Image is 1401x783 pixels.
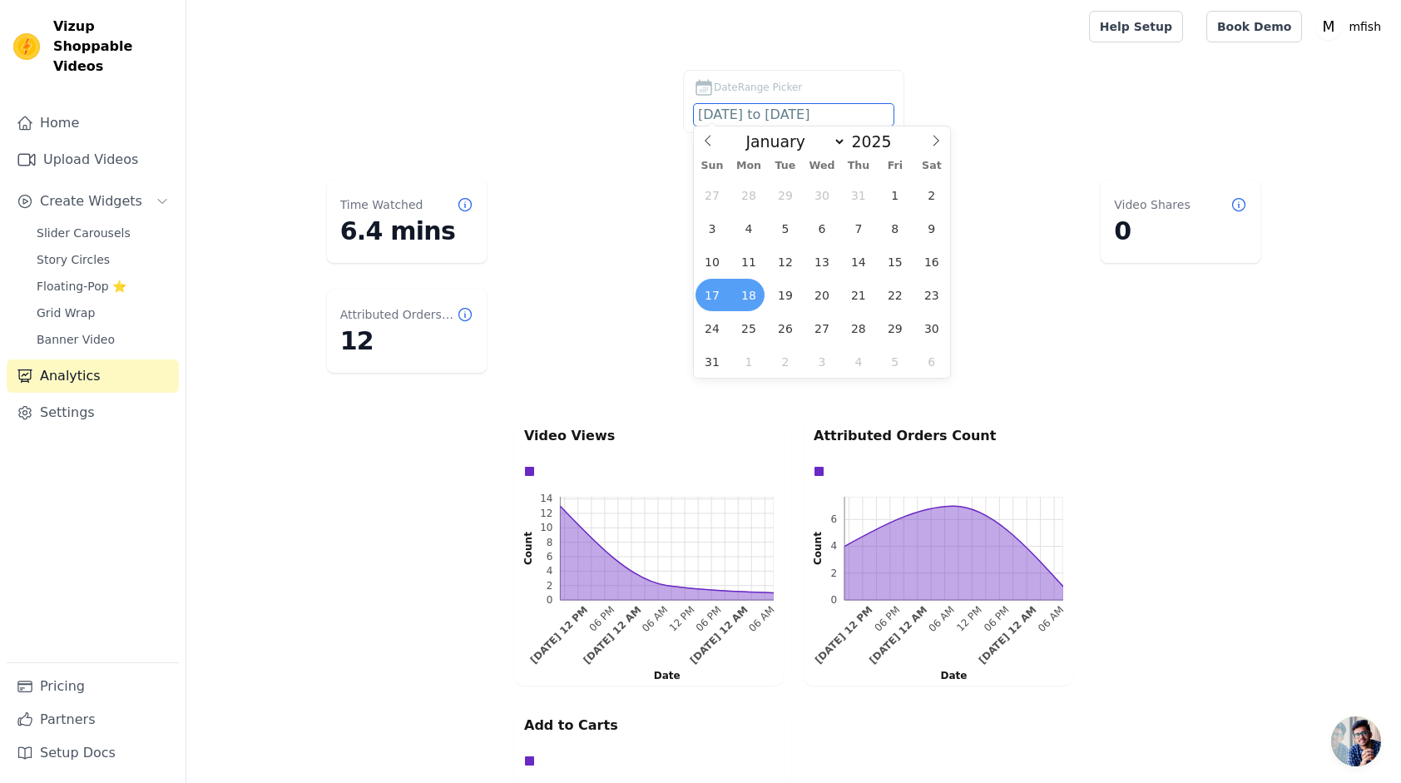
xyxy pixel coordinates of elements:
[769,279,801,311] span: August 19, 2025
[27,221,179,245] a: Slider Carousels
[954,604,984,634] text: 12 PM
[27,248,179,271] a: Story Circles
[696,212,728,245] span: August 3, 2025
[732,312,765,344] span: August 25, 2025
[587,604,617,634] g: Sun Aug 17 2025 18:00:00 GMT+0800 (中国标准时间)
[37,278,126,295] span: Floating-Pop ⭐
[813,600,1067,667] g: bottom ticks
[879,279,911,311] span: August 22, 2025
[694,604,724,634] text: 06 PM
[340,326,473,356] dd: 12
[746,604,777,635] g: Tue Aug 19 2025 06:00:00 GMT+0800 (中国标准时间)
[737,131,846,151] select: Month
[915,279,948,311] span: August 23, 2025
[830,513,837,525] g: 6
[842,345,874,378] span: September 4, 2025
[1114,196,1190,213] dt: Video Shares
[7,143,179,176] a: Upload Videos
[13,33,40,60] img: Vizup
[504,493,561,605] g: left axis
[879,245,911,278] span: August 15, 2025
[7,185,179,218] button: Create Widgets
[7,703,179,736] a: Partners
[696,245,728,278] span: August 10, 2025
[1323,18,1335,35] text: M
[7,670,179,703] a: Pricing
[915,212,948,245] span: August 9, 2025
[730,161,767,171] span: Mon
[1331,716,1381,766] a: 开放式聊天
[524,426,774,446] p: Video Views
[714,80,802,95] span: DateRange Picker
[830,594,837,606] text: 0
[27,275,179,298] a: Floating-Pop ⭐
[867,604,929,667] text: [DATE] 12 AM
[769,212,801,245] span: August 5, 2025
[977,604,1039,667] g: Tue Aug 19 2025 00:00:00 GMT+0800 (中国标准时间)
[694,604,724,634] g: Mon Aug 18 2025 18:00:00 GMT+0800 (中国标准时间)
[769,179,801,211] span: July 29, 2025
[524,716,774,736] p: Add to Carts
[867,604,929,667] g: Mon Aug 18 2025 00:00:00 GMT+0800 (中国标准时间)
[809,462,1059,481] div: Data groups
[732,279,765,311] span: August 18, 2025
[7,396,179,429] a: Settings
[540,493,560,605] g: left ticks
[53,17,172,77] span: Vizup Shoppable Videos
[522,532,534,565] text: Count
[915,312,948,344] span: August 30, 2025
[732,245,765,278] span: August 11, 2025
[746,604,777,635] text: 06 AM
[540,508,552,519] text: 12
[37,305,95,321] span: Grid Wrap
[694,104,894,126] input: DateRange Picker
[1114,216,1247,246] dd: 0
[520,462,770,481] div: Data groups
[340,216,473,246] dd: 6.4 mins
[540,522,552,533] g: 10
[872,604,902,634] text: 06 PM
[547,565,553,577] text: 4
[528,604,591,667] g: Sun Aug 17 2025 12:00:00 GMT+0800 (中国标准时间)
[694,161,730,171] span: Sun
[1089,11,1183,42] a: Help Setup
[696,345,728,378] span: August 31, 2025
[812,532,824,565] text: Count
[547,580,553,592] text: 2
[340,306,457,323] dt: Attributed Orders Count
[582,604,644,667] text: [DATE] 12 AM
[769,345,801,378] span: September 2, 2025
[830,497,844,606] g: left ticks
[640,604,671,635] text: 06 AM
[688,604,750,667] text: [DATE] 12 AM
[7,107,179,140] a: Home
[520,751,770,771] div: Data groups
[667,604,697,634] text: 12 PM
[640,604,671,635] g: Mon Aug 18 2025 06:00:00 GMT+0800 (中国标准时间)
[830,540,837,552] text: 4
[915,345,948,378] span: September 6, 2025
[732,179,765,211] span: July 28, 2025
[732,345,765,378] span: September 1, 2025
[37,331,115,348] span: Banner Video
[814,426,1063,446] p: Attributed Orders Count
[582,604,644,667] g: Mon Aug 18 2025 00:00:00 GMT+0800 (中国标准时间)
[872,604,902,634] g: Sun Aug 17 2025 18:00:00 GMT+0800 (中国标准时间)
[927,604,958,635] text: 06 AM
[547,551,553,562] text: 6
[879,312,911,344] span: August 29, 2025
[1206,11,1302,42] a: Book Demo
[954,604,984,634] g: Mon Aug 18 2025 12:00:00 GMT+0800 (中国标准时间)
[587,604,617,634] text: 06 PM
[805,345,838,378] span: September 3, 2025
[688,604,750,667] g: Tue Aug 19 2025 00:00:00 GMT+0800 (中国标准时间)
[805,212,838,245] span: August 6, 2025
[547,537,553,548] text: 8
[813,604,875,667] g: Sun Aug 17 2025 12:00:00 GMT+0800 (中国标准时间)
[846,132,906,151] input: Year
